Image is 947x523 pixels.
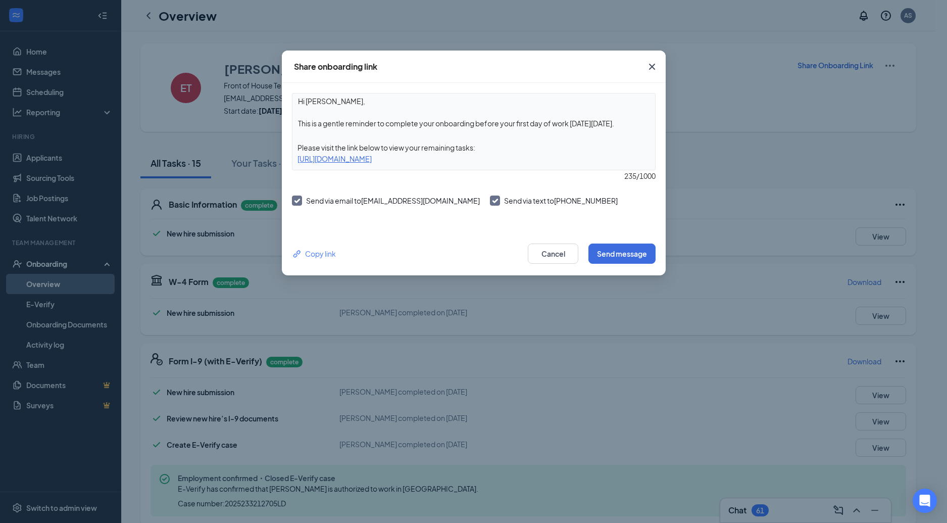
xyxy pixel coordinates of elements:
[292,153,655,164] div: [URL][DOMAIN_NAME]
[306,196,480,205] span: Send via email to [EMAIL_ADDRESS][DOMAIN_NAME]
[292,93,655,131] textarea: Hi [PERSON_NAME], This is a gentle reminder to complete your onboarding before your first day of ...
[504,196,618,205] span: Send via text to [PHONE_NUMBER]
[292,249,303,259] svg: Link
[292,248,336,259] div: Copy link
[646,61,658,73] svg: Cross
[490,197,499,205] svg: Checkmark
[292,142,655,153] div: Please visit the link below to view your remaining tasks:
[638,51,666,83] button: Close
[294,61,377,72] div: Share onboarding link
[588,244,656,264] button: Send message
[528,244,578,264] button: Cancel
[913,489,937,513] div: Open Intercom Messenger
[292,248,336,259] button: Link Copy link
[292,170,656,181] div: 235 / 1000
[292,197,301,205] svg: Checkmark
